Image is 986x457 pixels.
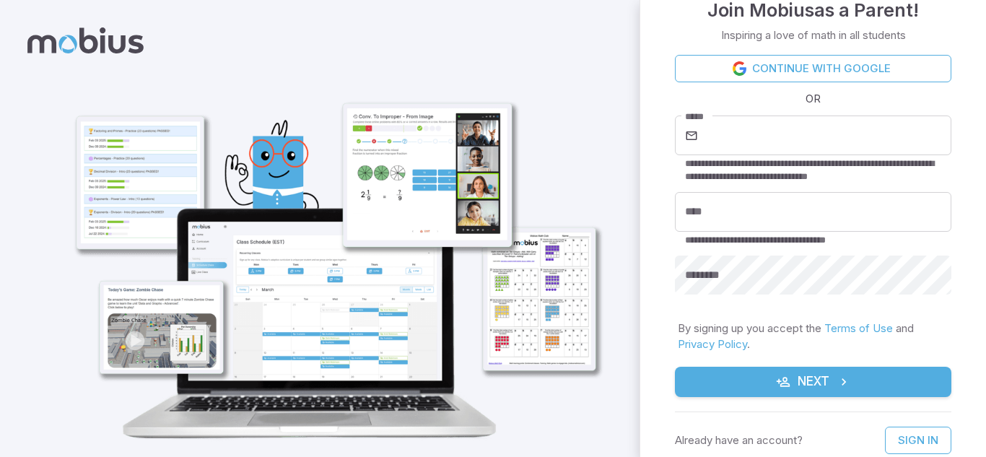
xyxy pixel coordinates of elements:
a: Continue with Google [675,55,951,82]
p: Inspiring a love of math in all students [721,27,906,43]
span: OR [802,91,824,107]
a: Terms of Use [824,321,893,335]
a: Privacy Policy [678,337,747,351]
img: parent_1-illustration [48,40,614,456]
p: Already have an account? [675,432,803,448]
a: Sign In [885,427,951,454]
p: By signing up you accept the and . [678,321,948,352]
button: Next [675,367,951,397]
